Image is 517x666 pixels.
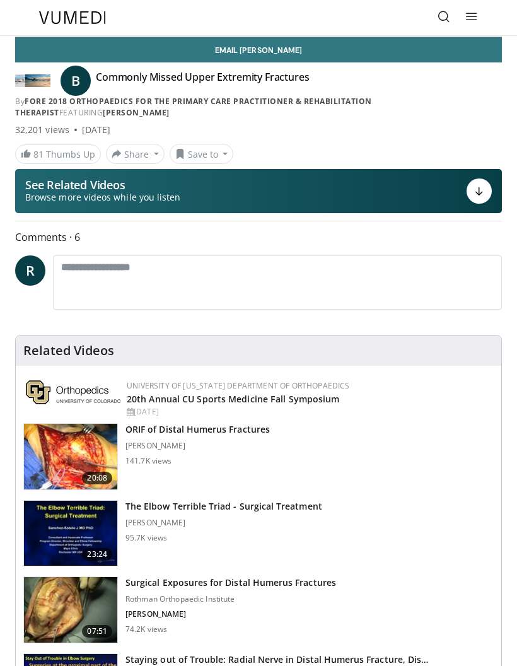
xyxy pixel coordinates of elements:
img: 355603a8-37da-49b6-856f-e00d7e9307d3.png.150x105_q85_autocrop_double_scale_upscale_version-0.2.png [26,380,120,404]
img: VuMedi Logo [39,11,106,24]
h3: ORIF of Distal Humerus Fractures [125,423,270,436]
p: 95.7K views [125,533,167,543]
a: B [61,66,91,96]
a: [PERSON_NAME] [103,107,170,118]
a: 20th Annual CU Sports Medicine Fall Symposium [127,393,340,405]
p: [PERSON_NAME] [125,441,270,451]
div: [DATE] [82,124,110,136]
img: 162531_0000_1.png.150x105_q85_crop-smart_upscale.jpg [24,501,117,566]
img: 70322_0000_3.png.150x105_q85_crop-smart_upscale.jpg [24,577,117,643]
a: 20:08 ORIF of Distal Humerus Fractures [PERSON_NAME] 141.7K views [23,423,494,490]
a: FORE 2018 Orthopaedics for the Primary Care Practitioner & Rehabilitation Therapist [15,96,372,118]
p: See Related Videos [25,178,180,191]
h3: Staying out of Trouble: Radial Nerve in Distal Humerus Fracture, Dis… [125,653,428,666]
div: [DATE] [127,406,491,418]
span: 81 [33,148,44,160]
span: Comments 6 [15,229,502,245]
img: FORE 2018 Orthopaedics for the Primary Care Practitioner & Rehabilitation Therapist [15,71,50,91]
a: R [15,255,45,286]
span: 32,201 views [15,124,69,136]
div: By FEATURING [15,96,502,119]
span: 20:08 [82,472,112,484]
span: 23:24 [82,548,112,561]
button: See Related Videos Browse more videos while you listen [15,169,502,213]
a: 81 Thumbs Up [15,144,101,164]
span: Browse more videos while you listen [25,191,180,204]
span: 07:51 [82,625,112,638]
p: [PERSON_NAME] [125,518,322,528]
a: 23:24 The Elbow Terrible Triad - Surgical Treatment [PERSON_NAME] 95.7K views [23,500,494,567]
h4: Commonly Missed Upper Extremity Fractures [96,71,309,91]
button: Save to [170,144,234,164]
a: 07:51 Surgical Exposures for Distal Humerus Fractures Rothman Orthopaedic Institute [PERSON_NAME]... [23,576,494,643]
h3: Surgical Exposures for Distal Humerus Fractures [125,576,336,589]
button: Share [106,144,165,164]
a: Email [PERSON_NAME] [15,37,502,62]
p: 74.2K views [125,624,167,634]
p: [PERSON_NAME] [125,609,336,619]
a: University of [US_STATE] Department of Orthopaedics [127,380,350,391]
p: Rothman Orthopaedic Institute [125,594,336,604]
h3: The Elbow Terrible Triad - Surgical Treatment [125,500,322,513]
p: 141.7K views [125,456,171,466]
img: orif-sanch_3.png.150x105_q85_crop-smart_upscale.jpg [24,424,117,489]
h4: Related Videos [23,343,114,358]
